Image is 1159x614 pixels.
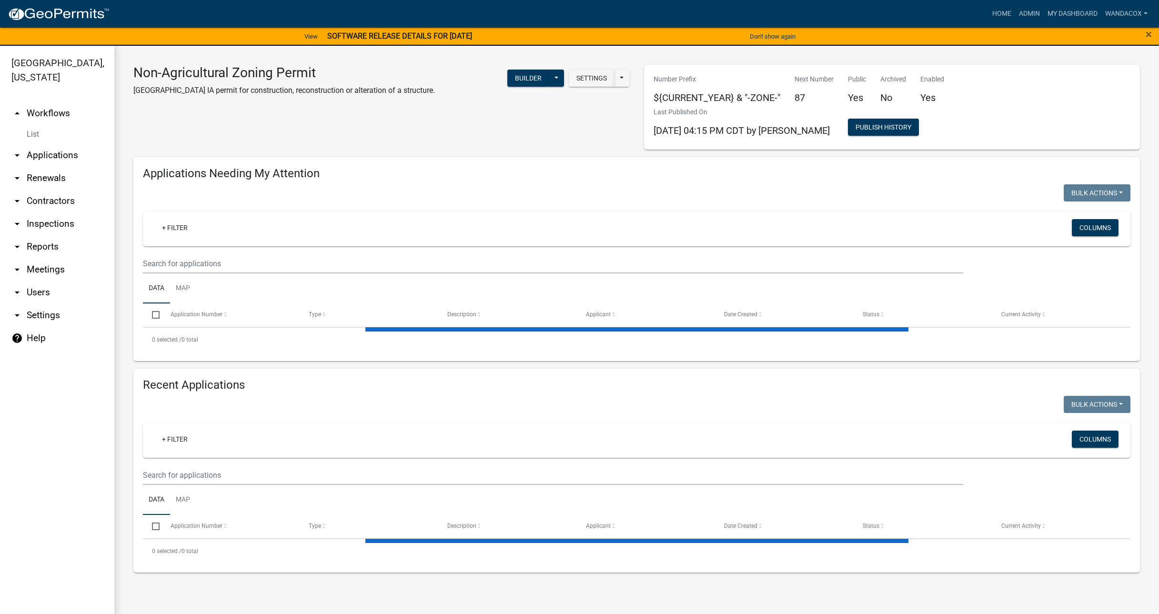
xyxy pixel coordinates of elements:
[992,303,1130,326] datatable-header-cell: Current Activity
[309,311,321,318] span: Type
[1044,5,1101,23] a: My Dashboard
[152,548,181,554] span: 0 selected /
[11,332,23,344] i: help
[438,303,577,326] datatable-header-cell: Description
[447,311,476,318] span: Description
[143,465,963,485] input: Search for applications
[1072,431,1119,448] button: Columns
[1064,396,1130,413] button: Bulk Actions
[300,515,438,538] datatable-header-cell: Type
[11,150,23,161] i: arrow_drop_down
[586,523,611,529] span: Applicant
[880,74,906,84] p: Archived
[143,167,1130,181] h4: Applications Needing My Attention
[447,523,476,529] span: Description
[724,523,757,529] span: Date Created
[11,287,23,298] i: arrow_drop_down
[309,523,321,529] span: Type
[143,378,1130,392] h4: Recent Applications
[143,303,161,326] datatable-header-cell: Select
[715,515,854,538] datatable-header-cell: Date Created
[1146,28,1152,41] span: ×
[863,311,879,318] span: Status
[11,218,23,230] i: arrow_drop_down
[576,303,715,326] datatable-header-cell: Applicant
[152,336,181,343] span: 0 selected /
[795,92,834,103] h5: 87
[1072,219,1119,236] button: Columns
[854,303,992,326] datatable-header-cell: Status
[171,311,222,318] span: Application Number
[715,303,854,326] datatable-header-cell: Date Created
[11,172,23,184] i: arrow_drop_down
[327,31,472,40] strong: SOFTWARE RELEASE DETAILS FOR [DATE]
[746,29,799,44] button: Don't show again
[854,515,992,538] datatable-header-cell: Status
[920,92,944,103] h5: Yes
[1146,29,1152,40] button: Close
[170,485,196,515] a: Map
[654,74,780,84] p: Number Prefix
[11,310,23,321] i: arrow_drop_down
[576,515,715,538] datatable-header-cell: Applicant
[848,119,919,136] button: Publish History
[848,124,919,131] wm-modal-confirm: Workflow Publish History
[11,195,23,207] i: arrow_drop_down
[988,5,1015,23] a: Home
[143,328,1130,352] div: 0 total
[569,70,615,87] button: Settings
[143,515,161,538] datatable-header-cell: Select
[654,107,830,117] p: Last Published On
[920,74,944,84] p: Enabled
[300,303,438,326] datatable-header-cell: Type
[171,523,222,529] span: Application Number
[133,65,435,81] h3: Non-Agricultural Zoning Permit
[880,92,906,103] h5: No
[1015,5,1044,23] a: Admin
[507,70,549,87] button: Builder
[11,241,23,252] i: arrow_drop_down
[654,92,780,103] h5: ${CURRENT_YEAR} & "-ZONE-"
[848,92,866,103] h5: Yes
[154,219,195,236] a: + Filter
[154,431,195,448] a: + Filter
[143,273,170,304] a: Data
[654,125,830,136] span: [DATE] 04:15 PM CDT by [PERSON_NAME]
[11,108,23,119] i: arrow_drop_up
[724,311,757,318] span: Date Created
[143,254,963,273] input: Search for applications
[161,515,300,538] datatable-header-cell: Application Number
[1064,184,1130,201] button: Bulk Actions
[795,74,834,84] p: Next Number
[143,485,170,515] a: Data
[848,74,866,84] p: Public
[133,85,435,96] p: [GEOGRAPHIC_DATA] IA permit for construction, reconstruction or alteration of a structure.
[1001,311,1041,318] span: Current Activity
[438,515,577,538] datatable-header-cell: Description
[1101,5,1151,23] a: WandaCox
[301,29,322,44] a: View
[170,273,196,304] a: Map
[161,303,300,326] datatable-header-cell: Application Number
[143,539,1130,563] div: 0 total
[586,311,611,318] span: Applicant
[1001,523,1041,529] span: Current Activity
[992,515,1130,538] datatable-header-cell: Current Activity
[863,523,879,529] span: Status
[11,264,23,275] i: arrow_drop_down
